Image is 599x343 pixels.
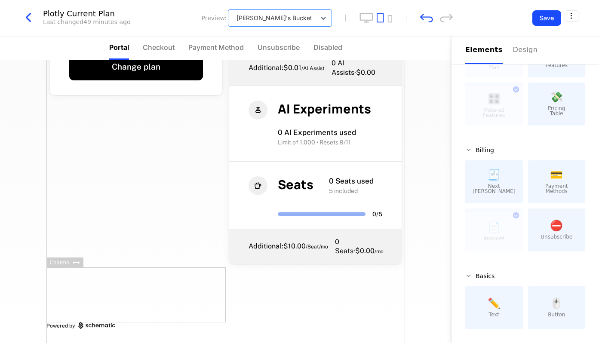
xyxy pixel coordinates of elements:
i: coffee [249,176,267,195]
span: Pricing Table [548,106,565,116]
span: Included Features [545,58,568,68]
span: Disabled [313,42,342,52]
span: Text [489,312,499,317]
span: Unsubscribe [541,234,572,239]
span: Portal [109,42,129,52]
div: Choose Sub Page [465,36,585,64]
span: Additional : $10.00 [249,242,328,251]
button: mobile [387,15,392,23]
span: Unsubscribe [258,42,300,52]
button: tablet [377,13,384,23]
span: Preview: [202,14,227,22]
span: AI Experiments [278,100,371,117]
button: Select action [565,10,578,21]
span: Payment Methods [545,184,568,194]
span: 💸 [550,92,563,102]
span: Seats [278,176,313,193]
div: Column [46,257,73,268]
sub: / AI Assist [301,65,325,71]
sub: / mo [375,248,384,254]
span: Checkout [143,42,175,52]
div: Elements [465,45,503,55]
span: 0 / 5 [372,210,382,218]
i: flask [249,101,267,119]
span: 0 AI Assists · $0.00 [332,58,382,77]
span: Basics [476,273,495,279]
button: Save [532,10,561,26]
div: Design [513,45,541,55]
span: ✏️ [488,298,501,309]
span: 🖱️ [550,298,563,309]
sub: / Seat / mo [306,244,328,250]
div: Last changed 49 minutes ago [43,18,130,26]
span: 0 Seats used [329,177,374,185]
span: ⛔️ [550,220,563,231]
div: undo [420,13,433,22]
div: Plotly Current Plan [43,10,130,18]
span: Next [PERSON_NAME] [472,184,516,194]
div: redo [440,13,453,22]
span: 0 Seats · $0.00 [335,237,384,256]
span: Limit of 1,000 • Resets 9/11 [278,139,351,146]
span: Payment Method [188,42,244,52]
span: Button [548,312,565,317]
span: Powered by [46,322,75,329]
a: Powered by [46,322,405,329]
span: 0 AI Experiments used [278,128,356,137]
span: Billing [476,147,494,153]
span: 🧾 [488,170,501,180]
span: 💳 [550,170,563,180]
button: Change plan [69,53,203,80]
button: desktop [359,13,373,23]
span: 5 included [329,187,358,194]
span: Additional : $0.01 [249,63,325,73]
